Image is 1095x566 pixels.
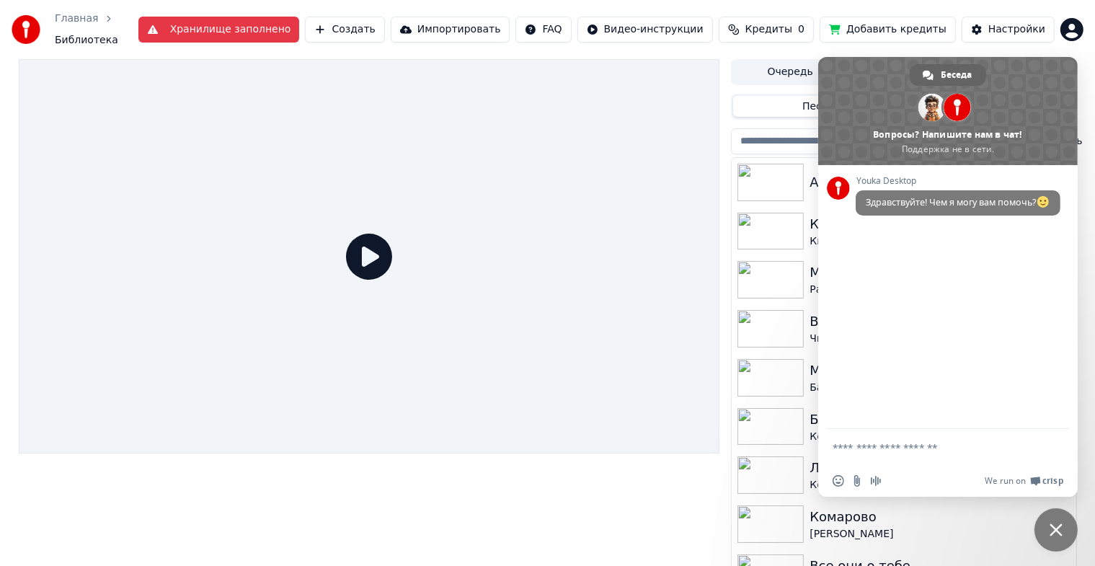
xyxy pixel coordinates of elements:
[55,12,138,48] nav: breadcrumb
[1042,475,1063,487] span: Crisp
[810,410,1070,430] div: Бухгалтер
[733,61,847,82] button: Очередь
[856,176,1060,186] span: Youka Desktop
[55,12,98,26] a: Главная
[810,361,1070,381] div: Манхеттен
[985,475,1026,487] span: We run on
[810,214,1070,234] div: Кончится лето
[866,196,1050,208] span: Здравствуйте! Чем я могу вам помочь?
[798,22,804,37] span: 0
[810,262,1070,283] div: Мы Ранетки
[820,17,956,43] button: Добавить кредиты
[719,17,814,43] button: Кредиты0
[810,311,1070,332] div: Вечная Молодость
[733,96,904,117] button: Песни
[810,381,1070,395] div: БандЭрос
[810,283,1070,297] div: Ранетки
[55,33,118,48] span: Библиотека
[810,507,1070,527] div: Комарово
[391,17,510,43] button: Импортировать
[810,430,1070,444] div: Комбинация
[810,234,1070,249] div: Кино
[138,17,300,43] button: Хранилище заполнено
[810,458,1070,478] div: Лесник
[962,17,1055,43] button: Настройки
[870,475,882,487] span: Запись аудиосообщения
[988,22,1045,37] div: Настройки
[1034,508,1078,552] div: Закрыть чат
[833,441,1032,454] textarea: Отправьте сообщение...
[745,22,792,37] span: Кредиты
[810,478,1070,492] div: Король и Шут
[833,475,844,487] span: Вставить emoji
[851,475,863,487] span: Отправить файл
[515,17,571,43] button: FAQ
[810,172,1070,193] div: Artik&Asti
[985,475,1063,487] a: We run onCrisp
[12,15,40,44] img: youka
[910,64,986,86] div: Беседа
[941,64,972,86] span: Беседа
[810,332,1070,346] div: Чиж и Co
[305,17,384,43] button: Создать
[577,17,713,43] button: Видео-инструкции
[810,527,1070,541] div: [PERSON_NAME]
